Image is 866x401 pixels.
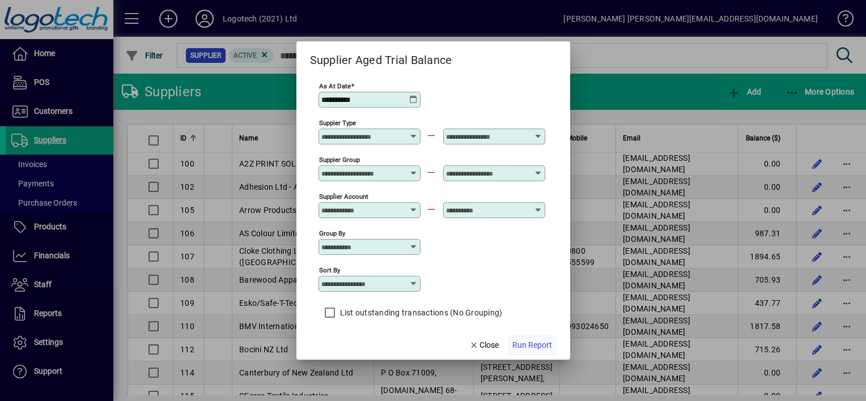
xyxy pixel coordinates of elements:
span: Run Report [512,339,552,351]
mat-label: Suppier Group [319,156,360,164]
label: List outstanding transactions (No Grouping) [338,307,503,318]
h2: Supplier Aged Trial Balance [296,41,466,69]
span: Close [469,339,499,351]
mat-label: Supplier Account [319,193,368,200]
mat-label: Sort by [319,266,340,274]
mat-label: Suppier Type [319,119,356,127]
button: Run Report [508,335,557,355]
button: Close [465,335,503,355]
mat-label: Group by [319,229,345,237]
mat-label: As at Date [319,82,351,90]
